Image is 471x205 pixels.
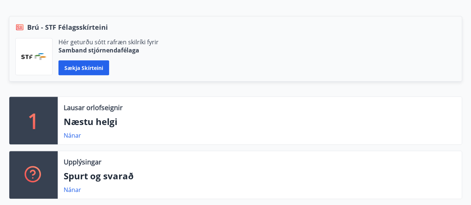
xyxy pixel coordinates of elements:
p: Upplýsingar [64,157,101,167]
a: Nánar [64,186,81,194]
span: Brú - STF Félagsskírteini [27,22,108,32]
img: vjCaq2fThgY3EUYqSgpjEiBg6WP39ov69hlhuPVN.png [21,53,47,60]
p: Spurt og svarað [64,170,456,182]
p: Lausar orlofseignir [64,103,122,112]
p: Hér geturðu sótt rafræn skilríki fyrir [58,38,159,46]
p: Næstu helgi [64,115,456,128]
p: Samband stjórnendafélaga [58,46,159,54]
a: Nánar [64,131,81,140]
p: 1 [28,106,39,135]
button: Sækja skírteini [58,60,109,75]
